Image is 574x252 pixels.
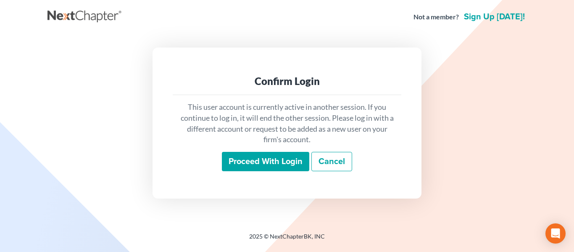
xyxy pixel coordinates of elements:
div: Open Intercom Messenger [545,223,566,244]
div: Confirm Login [179,74,395,88]
a: Cancel [311,152,352,171]
input: Proceed with login [222,152,309,171]
div: 2025 © NextChapterBK, INC [47,232,527,247]
strong: Not a member? [413,12,459,22]
p: This user account is currently active in another session. If you continue to log in, it will end ... [179,102,395,145]
a: Sign up [DATE]! [462,13,527,21]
